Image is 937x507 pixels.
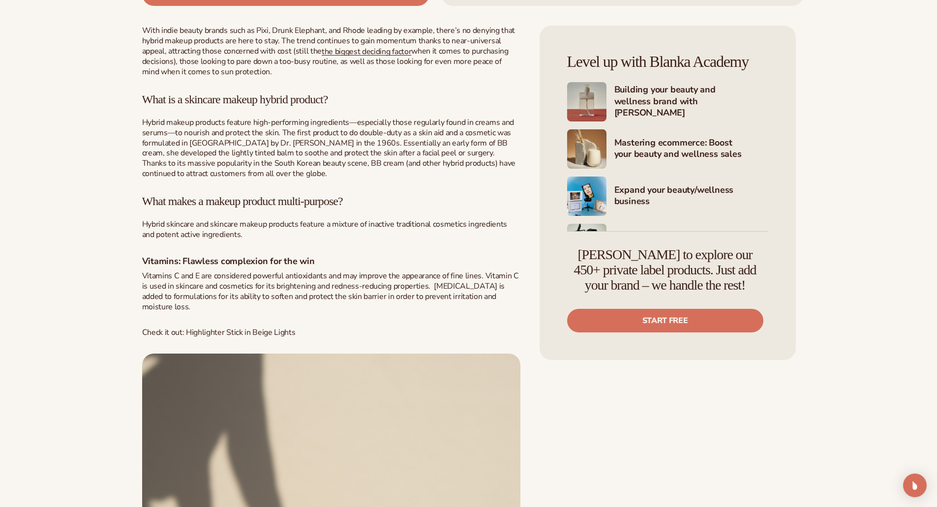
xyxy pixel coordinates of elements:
[142,281,505,312] span: . [MEDICAL_DATA] is added to formulations for its ability to soften and protect the skin barrier ...
[142,327,296,338] span: Check it out: Highlighter Stick in Beige Lights
[142,195,343,208] span: What makes a makeup product multi-purpose?
[903,474,927,497] div: Open Intercom Messenger
[142,46,509,77] span: when it comes to purchasing decisions), those looking to pare down a too-busy routine, as well as...
[614,84,768,119] h4: Building your beauty and wellness brand with [PERSON_NAME]
[322,46,411,57] a: the biggest deciding factor
[567,129,606,169] img: Shopify Image 6
[567,82,606,121] img: Shopify Image 5
[142,255,315,267] strong: Vitamins: Flawless complexion for the win
[142,93,328,106] span: What is a skincare makeup hybrid product?
[567,224,606,263] img: Shopify Image 8
[567,309,763,332] a: Start free
[614,184,768,209] h4: Expand your beauty/wellness business
[567,53,768,70] h4: Level up with Blanka Academy
[142,219,507,240] span: Hybrid skincare and skincare makeup products feature a mixture of inactive traditional cosmetics ...
[142,25,515,57] span: With indie beauty brands such as Pixi, Drunk Elephant, and Rhode leading by example, there’s no d...
[567,177,606,216] img: Shopify Image 7
[614,137,768,161] h4: Mastering ecommerce: Boost your beauty and wellness sales
[142,270,519,292] span: Vitamins C and E are considered powerful antioxidants and may improve the appearance of fine line...
[567,247,763,293] h4: [PERSON_NAME] to explore our 450+ private label products. Just add your brand – we handle the rest!
[142,117,515,179] span: Hybrid makeup products feature high-performing ingredients—especially those regularly found in cr...
[567,129,768,169] a: Shopify Image 6 Mastering ecommerce: Boost your beauty and wellness sales
[567,224,768,263] a: Shopify Image 8 Marketing your beauty and wellness brand 101
[567,177,768,216] a: Shopify Image 7 Expand your beauty/wellness business
[567,82,768,121] a: Shopify Image 5 Building your beauty and wellness brand with [PERSON_NAME]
